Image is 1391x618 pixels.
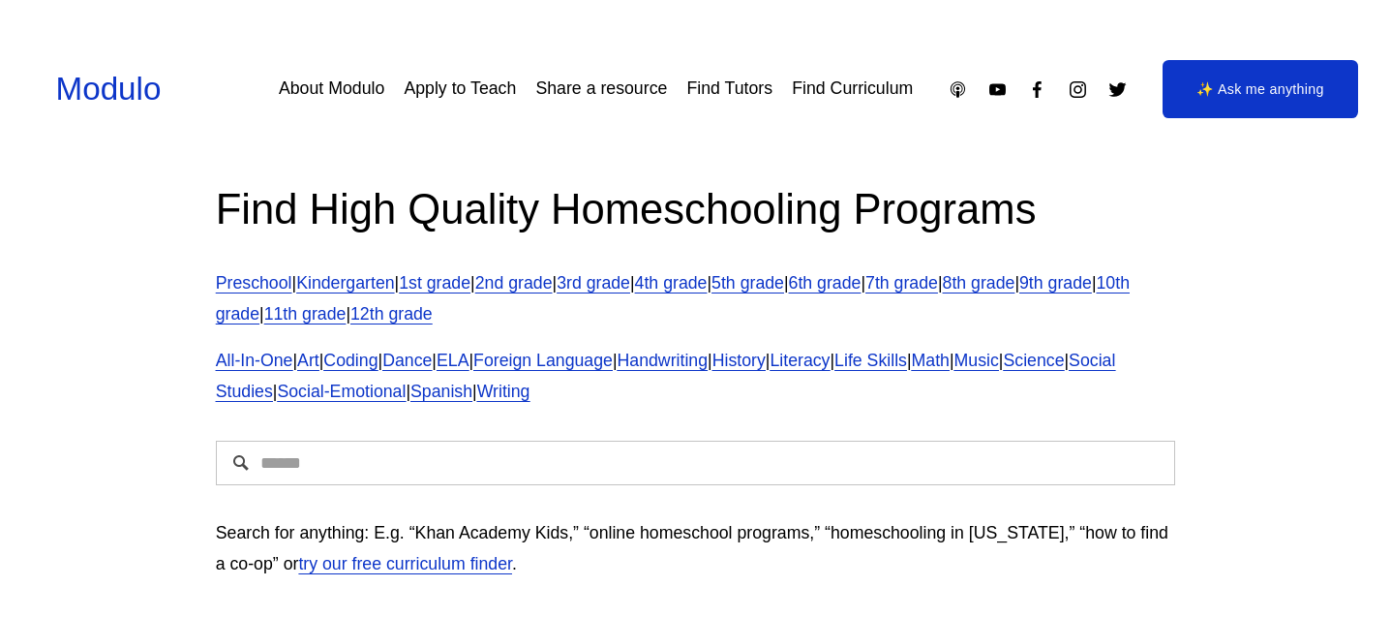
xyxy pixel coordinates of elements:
[1027,79,1047,100] a: Facebook
[216,351,293,370] a: All-In-One
[298,554,512,573] a: try our free curriculum finder
[216,441,1176,485] input: Search
[277,382,406,401] a: Social-Emotional
[948,79,968,100] a: Apple Podcasts
[216,273,292,293] a: Preschool
[264,304,347,324] a: 11th grade
[475,273,553,293] a: 2nd grade
[1019,273,1092,293] a: 9th grade
[987,79,1008,100] a: YouTube
[323,351,378,370] a: Coding
[1107,79,1128,100] a: Twitter
[437,351,469,370] a: ELA
[686,72,772,106] a: Find Tutors
[943,273,1015,293] a: 8th grade
[279,72,384,106] a: About Modulo
[770,351,830,370] a: Literacy
[792,72,913,106] a: Find Curriculum
[216,346,1176,408] p: | | | | | | | | | | | | | | | |
[216,182,1176,237] h2: Find High Quality Homeschooling Programs
[1163,60,1359,118] a: ✨ Ask me anything
[55,71,161,107] a: Modulo
[712,351,766,370] a: History
[535,72,667,106] a: Share a resource
[711,273,784,293] a: 5th grade
[912,351,950,370] a: Math
[216,518,1176,580] p: Search for anything: E.g. “Khan Academy Kids,” “online homeschool programs,” “homeschooling in [U...
[382,351,432,370] a: Dance
[399,273,470,293] a: 1st grade
[834,351,907,370] a: Life Skills
[865,273,938,293] a: 7th grade
[954,351,999,370] a: Music
[216,268,1176,330] p: | | | | | | | | | | | | |
[789,273,862,293] a: 6th grade
[473,351,613,370] a: Foreign Language
[410,382,472,401] a: Spanish
[350,304,433,324] a: 12th grade
[477,382,530,401] a: Writing
[557,273,630,293] a: 3rd grade
[635,273,708,293] a: 4th grade
[404,72,516,106] a: Apply to Teach
[296,273,394,293] a: Kindergarten
[1003,351,1064,370] a: Science
[618,351,709,370] a: Handwriting
[1068,79,1088,100] a: Instagram
[297,351,319,370] a: Art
